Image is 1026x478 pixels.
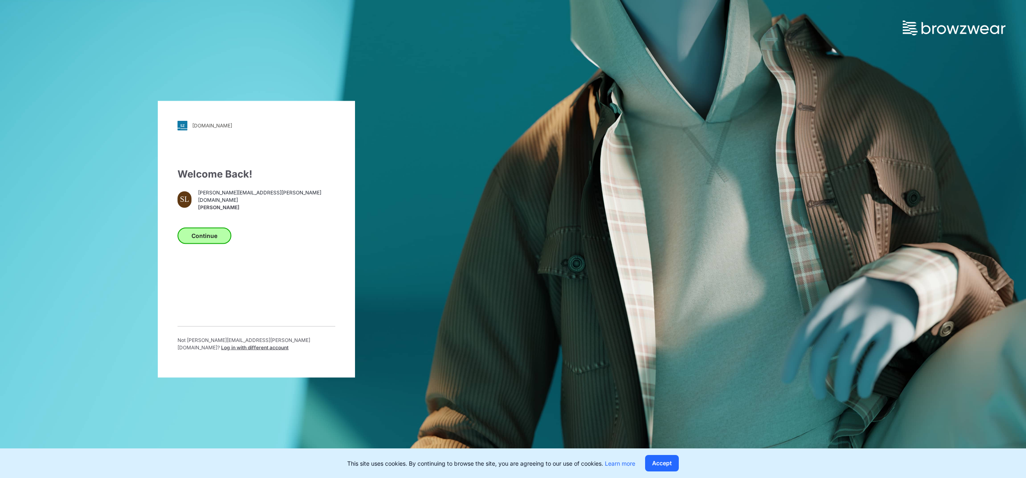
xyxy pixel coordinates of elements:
[178,191,191,208] div: SL
[178,336,335,351] p: Not [PERSON_NAME][EMAIL_ADDRESS][PERSON_NAME][DOMAIN_NAME] ?
[221,344,288,350] span: Log in with different account
[605,460,635,467] a: Learn more
[192,122,232,129] div: [DOMAIN_NAME]
[178,166,335,181] div: Welcome Back!
[178,120,335,130] a: [DOMAIN_NAME]
[198,204,335,211] span: [PERSON_NAME]
[903,21,1005,35] img: browzwear-logo.73288ffb.svg
[347,459,635,468] p: This site uses cookies. By continuing to browse the site, you are agreeing to our use of cookies.
[198,189,335,204] span: [PERSON_NAME][EMAIL_ADDRESS][PERSON_NAME][DOMAIN_NAME]
[178,120,187,130] img: svg+xml;base64,PHN2ZyB3aWR0aD0iMjgiIGhlaWdodD0iMjgiIHZpZXdCb3g9IjAgMCAyOCAyOCIgZmlsbD0ibm9uZSIgeG...
[178,227,231,244] button: Continue
[645,455,679,471] button: Accept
